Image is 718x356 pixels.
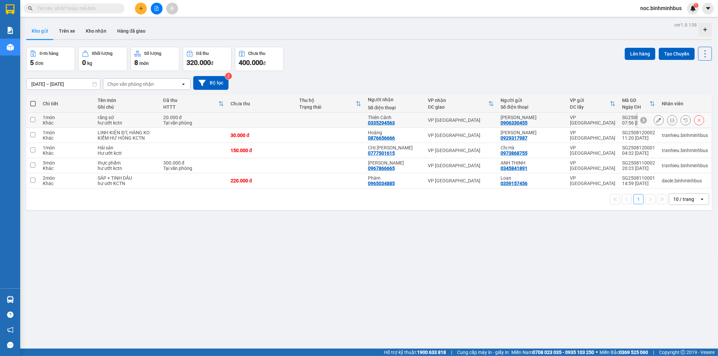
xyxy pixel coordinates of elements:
button: caret-down [702,3,714,14]
div: 11:20 [DATE] [622,135,655,141]
div: SG2508120001 [622,145,655,150]
span: Miền Nam [511,349,594,356]
div: Khác [43,166,91,171]
span: Cung cấp máy in - giấy in: [457,349,510,356]
sup: 1 [694,3,698,8]
th: Toggle SortBy [425,95,497,113]
span: search [28,6,33,11]
button: Khối lượng0kg [78,47,127,71]
div: Chị Hà [501,145,563,150]
input: Tìm tên, số ĐT hoặc mã đơn [37,5,116,12]
span: 0 [82,59,86,67]
div: Tại văn phòng [163,166,224,171]
div: Hư ướt kctt [98,150,157,156]
div: 0335294563 [368,120,395,126]
div: tranhieu.binhminhbus [662,148,708,153]
div: Hoàng [368,130,421,135]
div: ĐC lấy [570,104,610,110]
button: Kho gửi [26,23,54,39]
div: tranhieu.binhminhbus [662,133,708,138]
div: VP [GEOGRAPHIC_DATA] [428,133,494,138]
div: Nhân viên [662,101,708,106]
button: plus [135,3,147,14]
div: 0876656666 [368,135,395,141]
div: hư ướt kctn [98,120,157,126]
div: Phàm [368,175,421,181]
div: hư ướt kctn [98,166,157,171]
span: đ [263,61,266,66]
div: VP nhận [428,98,488,103]
div: Chưa thu [248,51,266,56]
div: Số điện thoại [368,105,421,110]
th: Toggle SortBy [296,95,365,113]
button: aim [166,3,178,14]
div: Người gửi [501,98,563,103]
div: 0906330455 [501,120,527,126]
div: Đã thu [163,98,219,103]
div: 0929317987 [501,135,527,141]
div: SG2508110001 [622,175,655,181]
div: hư ướt KCTN [98,181,157,186]
div: VP [GEOGRAPHIC_DATA] [570,145,615,156]
span: ⚪️ [596,351,598,354]
strong: 1900 633 818 [417,350,446,355]
div: 1 món [43,130,91,135]
span: 8 [134,59,138,67]
div: 0967866665 [368,166,395,171]
div: SG2508130001 [622,115,655,120]
div: Loan [501,175,563,181]
span: file-add [154,6,159,11]
div: VP [GEOGRAPHIC_DATA] [428,163,494,168]
span: 5 [30,59,34,67]
th: Toggle SortBy [160,95,228,113]
div: Hải sản [98,145,157,150]
span: notification [7,327,13,333]
button: Đã thu320.000đ [183,47,232,71]
button: Trên xe [54,23,80,39]
div: Thiên Cảnh [368,115,421,120]
div: 1 món [43,145,91,150]
div: SG2508120002 [622,130,655,135]
button: Chưa thu400.000đ [235,47,284,71]
div: ANH VŨ [368,160,421,166]
button: Kho nhận [80,23,112,39]
div: Khác [43,120,91,126]
strong: 0369 525 060 [619,350,648,355]
span: kg [87,61,92,66]
div: Khác [43,181,91,186]
div: 150.000 đ [231,148,293,153]
span: món [139,61,149,66]
div: daole.binhminhbus [662,178,708,183]
div: VP [GEOGRAPHIC_DATA] [570,130,615,141]
div: Anh Đăng [501,130,563,135]
div: Hiếu Nguyễn [501,115,563,120]
div: 04:32 [DATE] [622,150,655,156]
button: Đơn hàng5đơn [26,47,75,71]
div: ĐC giao [428,104,488,110]
div: 07:56 [DATE] [622,120,655,126]
span: đ [211,61,213,66]
div: Khác [43,150,91,156]
div: Khối lượng [92,51,112,56]
div: Đã thu [196,51,209,56]
div: Trạng thái [299,104,356,110]
strong: 0708 023 035 - 0935 103 250 [533,350,594,355]
span: 400.000 [239,59,263,67]
span: | [653,349,654,356]
svg: open [699,197,705,202]
span: plus [139,6,143,11]
button: 1 [634,194,644,204]
div: SÁP + TINH DẦU [98,175,157,181]
span: caret-down [705,5,711,11]
div: 2 món [43,175,91,181]
span: aim [170,6,174,11]
div: Chưa thu [231,101,293,106]
span: Miền Bắc [600,349,648,356]
div: tranhieu.binhminhbus [662,163,708,168]
div: Số điện thoại [501,104,563,110]
span: Hỗ trợ kỹ thuật: [384,349,446,356]
div: VP [GEOGRAPHIC_DATA] [570,160,615,171]
span: noc.binhminhbus [635,4,687,12]
div: SG2508110002 [622,160,655,166]
div: 3 món [43,160,91,166]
